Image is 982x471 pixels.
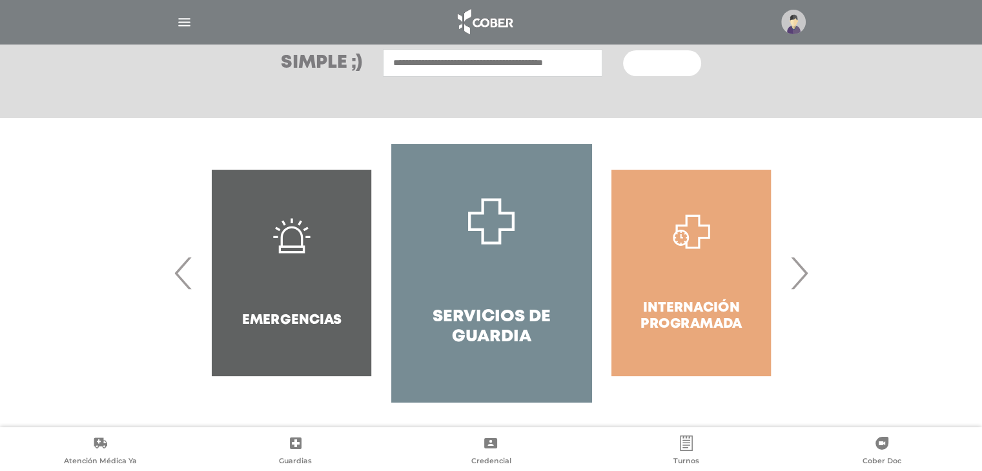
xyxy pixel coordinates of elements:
span: Buscar [639,59,676,68]
a: Turnos [589,436,784,468]
h4: Servicios de Guardia [414,307,568,347]
h3: Simple ;) [281,54,362,72]
span: Guardias [279,456,312,468]
a: Cober Doc [784,436,979,468]
a: Servicios de Guardia [391,144,591,402]
span: Credencial [471,456,511,468]
a: Atención Médica Ya [3,436,198,468]
span: Previous [171,238,196,308]
span: Turnos [673,456,699,468]
img: Cober_menu-lines-white.svg [176,14,192,30]
a: Credencial [393,436,589,468]
img: logo_cober_home-white.png [451,6,518,37]
span: Cober Doc [863,456,901,468]
span: Next [786,238,812,308]
img: profile-placeholder.svg [781,10,806,34]
span: Atención Médica Ya [64,456,137,468]
button: Buscar [623,50,701,76]
a: Guardias [198,436,394,468]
